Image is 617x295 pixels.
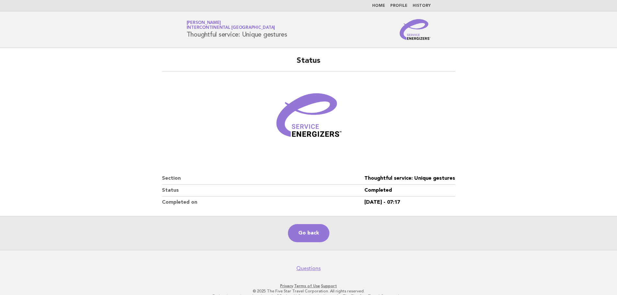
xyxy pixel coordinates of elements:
[162,197,364,208] dt: Completed on
[162,173,364,185] dt: Section
[270,79,348,157] img: Verified
[400,19,431,40] img: Service Energizers
[187,21,275,30] a: [PERSON_NAME]InterContinental [GEOGRAPHIC_DATA]
[364,197,455,208] dd: [DATE] - 07:17
[280,284,293,288] a: Privacy
[296,265,321,272] a: Questions
[390,4,407,8] a: Profile
[187,26,275,30] span: InterContinental [GEOGRAPHIC_DATA]
[364,173,455,185] dd: Thoughtful service: Unique gestures
[372,4,385,8] a: Home
[364,185,455,197] dd: Completed
[187,21,287,38] h1: Thoughtful service: Unique gestures
[321,284,337,288] a: Support
[288,224,329,242] a: Go back
[110,289,507,294] p: © 2025 The Five Star Travel Corporation. All rights reserved.
[413,4,431,8] a: History
[110,283,507,289] p: · ·
[162,185,364,197] dt: Status
[294,284,320,288] a: Terms of Use
[162,56,455,72] h2: Status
